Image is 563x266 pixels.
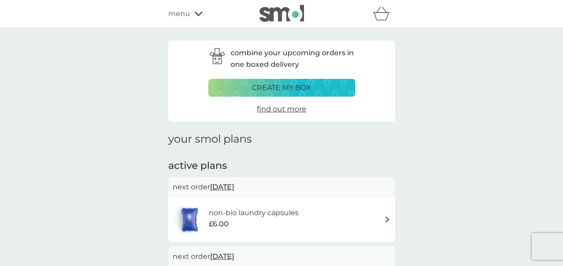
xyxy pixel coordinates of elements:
[210,248,234,265] span: [DATE]
[173,204,207,235] img: non-bio laundry capsules
[373,5,395,23] div: basket
[173,181,391,193] p: next order
[168,159,395,173] h2: active plans
[257,103,306,115] a: find out more
[210,178,234,196] span: [DATE]
[208,79,355,97] button: create my box
[173,251,391,262] p: next order
[209,207,299,219] h6: non-bio laundry capsules
[168,133,395,146] h1: your smol plans
[259,5,304,22] img: smol
[168,8,190,20] span: menu
[209,218,229,230] span: £6.00
[252,82,311,94] p: create my box
[257,105,306,113] span: find out more
[384,216,391,223] img: arrow right
[231,47,355,70] p: combine your upcoming orders in one boxed delivery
